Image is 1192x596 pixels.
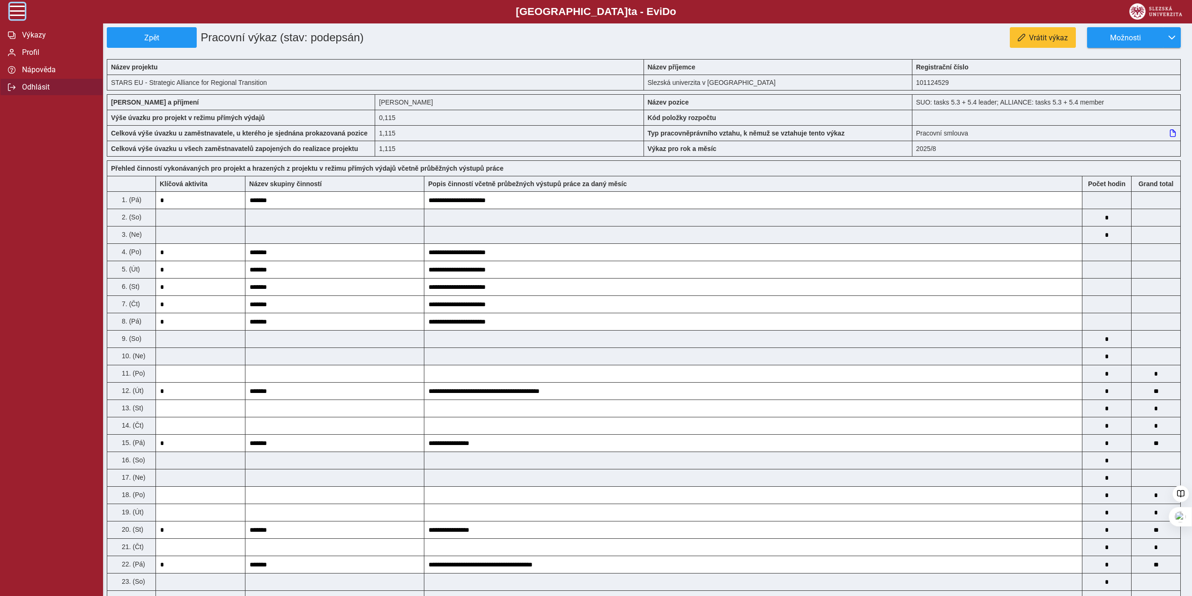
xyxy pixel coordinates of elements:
[1029,33,1068,42] span: Vrátit výkaz
[120,300,140,308] span: 7. (Čt)
[120,196,141,204] span: 1. (Pá)
[120,370,145,377] span: 11. (Po)
[628,6,631,17] span: t
[1129,3,1182,20] img: logo_web_su.png
[19,83,95,91] span: Odhlásit
[912,141,1181,157] div: 2025/8
[107,75,644,91] div: STARS EU - Strategic Alliance for Regional Transition
[19,30,95,39] span: Výkazy
[120,352,146,360] span: 10. (Ne)
[1082,180,1131,188] b: Počet hodin
[648,114,716,121] b: Kód položky rozpočtu
[1010,27,1076,48] button: Vrátit výkaz
[120,560,145,568] span: 22. (Pá)
[120,248,141,256] span: 4. (Po)
[28,6,1164,18] b: [GEOGRAPHIC_DATA] a - Evi
[120,387,144,394] span: 12. (Út)
[120,422,144,429] span: 14. (Čt)
[648,145,717,152] b: Výkaz pro rok a měsíc
[111,33,192,42] span: Zpět
[249,180,322,188] b: Název skupiny činností
[375,110,644,125] div: 0,92 h / den. 4,6 h / týden.
[428,180,627,188] b: Popis činností včetně průbežných výstupů práce za daný měsíc
[670,6,676,17] span: o
[120,578,145,585] span: 23. (So)
[160,180,207,188] b: Klíčová aktivita
[120,439,145,446] span: 15. (Pá)
[375,94,644,110] div: [PERSON_NAME]
[912,75,1181,91] div: 101124529
[120,283,140,290] span: 6. (St)
[120,456,145,464] span: 16. (So)
[120,474,146,481] span: 17. (Ne)
[375,141,644,157] div: 1,115
[648,98,689,106] b: Název pozice
[111,114,265,121] b: Výše úvazku pro projekt v režimu přímých výdajů
[111,145,358,152] b: Celková výše úvazku u všech zaměstnavatelů zapojených do realizace projektu
[120,317,141,325] span: 8. (Pá)
[120,491,145,498] span: 18. (Po)
[662,6,670,17] span: D
[120,265,140,273] span: 5. (Út)
[197,27,557,48] h1: Pracovní výkaz (stav: podepsán)
[648,129,845,137] b: Typ pracovněprávního vztahu, k němuž se vztahuje tento výkaz
[120,231,142,238] span: 3. (Ne)
[1095,33,1155,42] span: Možnosti
[912,94,1181,110] div: SUO: tasks 5.3 + 5.4 leader; ALLIANCE: tasks 5.3 + 5.4 member
[120,404,143,412] span: 13. (St)
[19,48,95,57] span: Profil
[375,125,644,141] div: 1,115
[916,63,969,71] b: Registrační číslo
[19,65,95,74] span: Nápověda
[111,129,368,137] b: Celková výše úvazku u zaměstnavatele, u kterého je sjednána prokazovaná pozice
[107,27,197,48] button: Zpět
[120,213,141,221] span: 2. (So)
[120,508,144,516] span: 19. (Út)
[1132,180,1180,188] b: Suma za den přes všechny výkazy
[912,125,1181,141] div: Pracovní smlouva
[120,526,143,533] span: 20. (St)
[111,98,199,106] b: [PERSON_NAME] a příjmení
[648,63,696,71] b: Název příjemce
[120,543,144,551] span: 21. (Čt)
[111,63,158,71] b: Název projektu
[120,335,141,342] span: 9. (So)
[1087,27,1163,48] button: Možnosti
[644,75,912,91] div: Slezská univerzita v [GEOGRAPHIC_DATA]
[111,165,503,172] b: Přehled činností vykonávaných pro projekt a hrazených z projektu v režimu přímých výdajů včetně p...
